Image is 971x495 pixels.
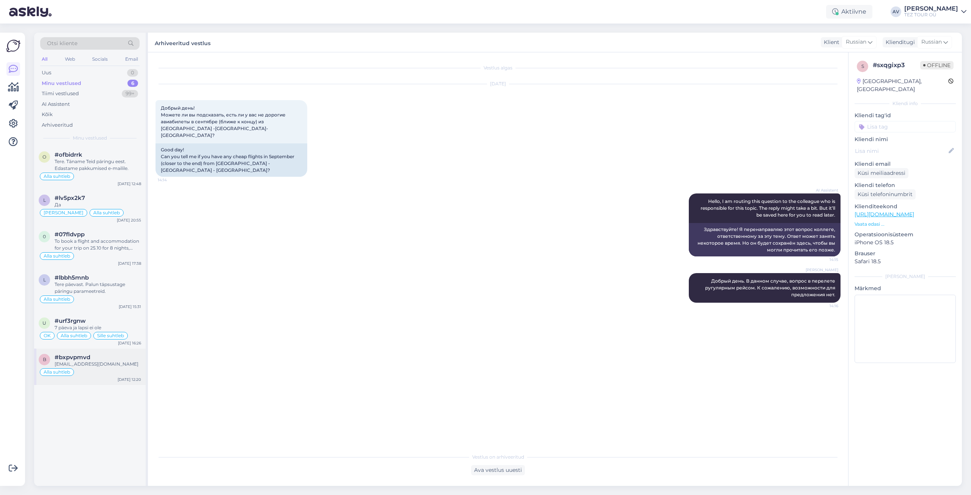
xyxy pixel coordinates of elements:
span: Sille suhtleb [97,333,124,338]
label: Arhiveeritud vestlus [155,37,211,47]
p: Kliendi email [855,160,956,168]
div: [DATE] 12:20 [118,377,141,382]
span: 0 [43,234,46,239]
span: #ofbidrrk [55,151,82,158]
div: Küsi meiliaadressi [855,168,908,178]
div: [DATE] 12:48 [118,181,141,187]
input: Lisa nimi [855,147,947,155]
div: Tere. Täname Teid päringu eest. Edastame pakkumised e-mailile. [55,158,141,172]
div: Vestlus algas [156,64,841,71]
span: 14:15 [810,257,838,262]
span: OK [44,333,51,338]
div: [EMAIL_ADDRESS][DOMAIN_NAME] [55,361,141,368]
p: Vaata edasi ... [855,221,956,228]
div: All [40,54,49,64]
span: Hello, I am routing this question to the colleague who is responsible for this topic. The reply m... [701,198,836,218]
span: Alla suhtleb [44,370,70,374]
span: Minu vestlused [73,135,107,141]
div: # sxqgixp3 [873,61,920,70]
span: 14:14 [158,177,186,183]
span: Alla suhtleb [61,333,87,338]
span: AI Assistent [810,187,838,193]
div: [GEOGRAPHIC_DATA], [GEOGRAPHIC_DATA] [857,77,948,93]
span: Alla suhtleb [93,211,120,215]
img: Askly Logo [6,39,20,53]
div: Tiimi vestlused [42,90,79,97]
p: Kliendi nimi [855,135,956,143]
span: 14:16 [810,303,838,309]
span: l [43,277,46,283]
span: u [42,320,46,326]
span: o [42,154,46,160]
span: #lbbh5mnb [55,274,89,281]
div: [PERSON_NAME] [855,273,956,280]
span: b [43,357,46,362]
div: Arhiveeritud [42,121,73,129]
span: s [861,63,864,69]
span: Alla suhtleb [44,297,70,302]
div: Klient [821,38,839,46]
span: #07fldvpp [55,231,85,238]
p: Kliendi tag'id [855,112,956,119]
div: [DATE] 16:26 [118,340,141,346]
div: [DATE] [156,80,841,87]
p: Brauser [855,250,956,258]
span: #bxpvpmvd [55,354,90,361]
span: Russian [921,38,942,46]
p: Märkmed [855,284,956,292]
div: Здравствуйте! Я перенаправляю этот вопрос коллеге, ответственному за эту тему. Ответ может занять... [689,223,841,256]
div: Klienditugi [883,38,915,46]
p: Kliendi telefon [855,181,956,189]
div: [DATE] 17:38 [118,261,141,266]
span: Offline [920,61,954,69]
span: #urf3rgnw [55,317,86,324]
div: Tere päevast. Palun täpsustage päringu parameetreid. [55,281,141,295]
div: [PERSON_NAME] [904,6,958,12]
span: [PERSON_NAME] [44,211,83,215]
div: AI Assistent [42,101,70,108]
div: Aktiivne [826,5,872,19]
span: Добрый день! Можете ли вы подсказать, есть ли у вас не дорогие авиабилеты в сентябре (ближе к кон... [161,105,287,138]
div: Kõik [42,111,53,118]
span: Alla suhtleb [44,254,70,258]
a: [PERSON_NAME]TEZ TOUR OÜ [904,6,966,18]
a: [URL][DOMAIN_NAME] [855,211,914,218]
div: Ava vestlus uuesti [471,465,525,475]
p: Klienditeekond [855,203,956,211]
div: Küsi telefoninumbrit [855,189,916,200]
div: Email [124,54,140,64]
span: Vestlus on arhiveeritud [472,454,524,460]
input: Lisa tag [855,121,956,132]
div: Да [55,201,141,208]
div: 7 päeva ja lapsi ei ole [55,324,141,331]
div: 0 [127,69,138,77]
span: [PERSON_NAME] [806,267,838,273]
div: Good day! Can you tell me if you have any cheap flights in September (closer to the end) from [GE... [156,143,307,177]
div: Web [63,54,77,64]
div: Socials [91,54,109,64]
p: iPhone OS 18.5 [855,239,956,247]
p: Safari 18.5 [855,258,956,266]
div: 99+ [122,90,138,97]
div: [DATE] 20:55 [117,217,141,223]
div: 6 [127,80,138,87]
div: Kliendi info [855,100,956,107]
span: Russian [846,38,866,46]
div: TEZ TOUR OÜ [904,12,958,18]
div: AV [891,6,901,17]
span: Alla suhtleb [44,174,70,179]
p: Operatsioonisüsteem [855,231,956,239]
span: l [43,197,46,203]
span: Добрый день. В данном случае, вопрос в перелете ругулярным рейсом. К сожалению, возможности для п... [705,278,836,297]
div: Uus [42,69,51,77]
div: Minu vestlused [42,80,81,87]
span: Otsi kliente [47,39,77,47]
span: #lv5px2k7 [55,195,85,201]
div: To book a flight and accommodation for your trip on 25.10 for 8 nights, follow these steps: 1. Go... [55,238,141,251]
div: [DATE] 15:31 [119,304,141,310]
